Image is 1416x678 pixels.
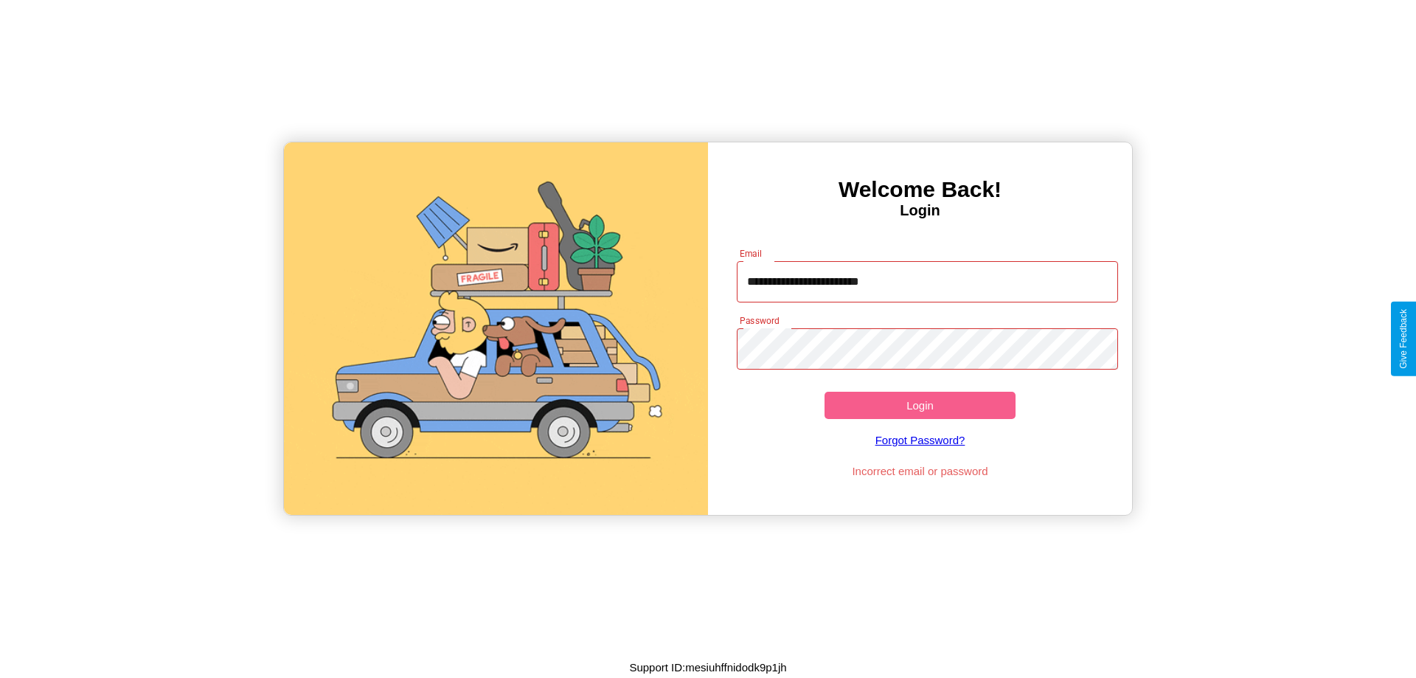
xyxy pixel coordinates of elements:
div: Give Feedback [1398,309,1409,369]
h3: Welcome Back! [708,177,1132,202]
p: Incorrect email or password [729,461,1111,481]
button: Login [825,392,1016,419]
img: gif [284,142,708,515]
label: Email [740,247,763,260]
p: Support ID: mesiuhffnidodk9p1jh [629,657,786,677]
label: Password [740,314,779,327]
a: Forgot Password? [729,419,1111,461]
h4: Login [708,202,1132,219]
